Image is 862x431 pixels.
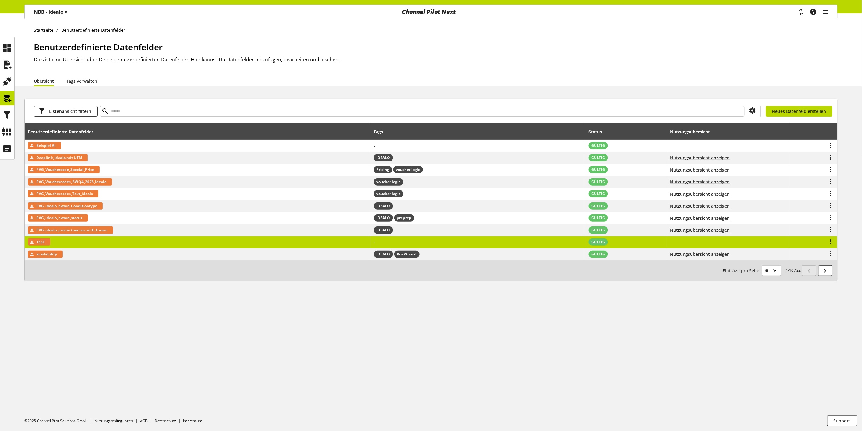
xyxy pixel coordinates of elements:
span: GÜLTIG [592,143,605,148]
span: Einträge pro Seite [723,267,762,274]
span: preprep [397,215,412,221]
span: IDEALO [377,203,390,209]
a: Startseite [34,27,57,33]
span: Support [834,418,851,424]
nav: main navigation [24,5,838,19]
span: Pricing [377,167,389,172]
span: IDEALO [377,252,390,257]
button: Nutzungsübersicht anzeigen [670,179,730,185]
span: GÜLTIG [592,215,605,221]
div: Benutzerdefinierte Datenfelder [28,129,100,135]
button: Nutzungsübersicht anzeigen [670,203,730,209]
a: Tags verwalten [66,78,97,84]
span: PVG_idealo_bware_status [37,214,83,222]
button: Nutzungsübersicht anzeigen [670,251,730,257]
span: IDEALO [374,251,393,258]
span: Pro Wizard [394,251,420,258]
span: - [374,239,375,245]
span: ▾ [65,9,67,15]
a: Nutzungsbedingungen [95,418,133,423]
span: IDEALO [374,154,393,161]
button: Support [827,415,857,426]
span: Beispiel AI [37,142,56,149]
li: ©2025 Channel Pilot Solutions GmbH [24,418,95,424]
span: voucher logic [374,190,403,197]
span: PVG_idealo_bware_Conditiontype [37,202,98,210]
span: availability [37,251,57,258]
a: Übersicht [34,78,54,84]
span: IDEALO [374,214,393,222]
div: Tags [374,129,383,135]
span: Pro Wizard [397,252,417,257]
span: PVG_Vouchercodes_Text_idealo [37,190,93,197]
div: Nutzungsübersicht [670,129,716,135]
span: Neues Datenfeld erstellen [772,108,826,114]
button: Nutzungsübersicht anzeigen [670,154,730,161]
span: GÜLTIG [592,227,605,233]
a: AGB [140,418,148,423]
button: Nutzungsübersicht anzeigen [670,215,730,221]
span: TEST [37,238,45,246]
span: voucher logic [393,166,423,173]
span: voucher logic [396,167,420,172]
span: GÜLTIG [592,252,605,257]
span: IDEALO [377,215,390,221]
button: Listenansicht filtern [34,106,98,117]
span: Benutzerdefinierte Datenfelder [34,41,163,53]
a: Neues Datenfeld erstellen [766,106,832,117]
button: Nutzungsübersicht anzeigen [670,227,730,233]
span: Listenansicht filtern [49,108,91,114]
span: voucher logic [377,191,401,197]
span: GÜLTIG [592,167,605,172]
span: PVG_Vouchercode_Special_Price [37,166,95,173]
a: Datenschutz [155,418,176,423]
h2: Dies ist eine Übersicht über Deine benutzerdefinierten Datenfelder. Hier kannst Du Datenfelder hi... [34,56,838,63]
span: PVG_idealo_productnames_with_bware [37,226,108,234]
span: Pricing [374,166,392,173]
button: Nutzungsübersicht anzeigen [670,191,730,197]
button: Nutzungsübersicht anzeigen [670,167,730,173]
span: voucher logic [374,178,403,186]
span: Deeplink_Idealo mit UTM [37,154,82,161]
span: GÜLTIG [592,155,605,161]
div: Status [589,129,608,135]
span: IDEALO [374,202,393,210]
span: GÜLTIG [592,203,605,209]
span: IDEALO [377,155,390,161]
span: GÜLTIG [592,179,605,185]
span: GÜLTIG [592,191,605,197]
span: PVG_Vouchercodes_BWQ4_2023_Idealo [37,178,107,186]
span: IDEALO [374,226,393,234]
small: 1-10 / 22 [723,265,801,276]
span: GÜLTIG [592,239,605,245]
a: Impressum [183,418,202,423]
span: IDEALO [377,227,390,233]
span: - [374,143,375,149]
p: NBB - Idealo [34,8,67,16]
span: preprep [394,214,414,222]
span: voucher logic [377,179,401,185]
